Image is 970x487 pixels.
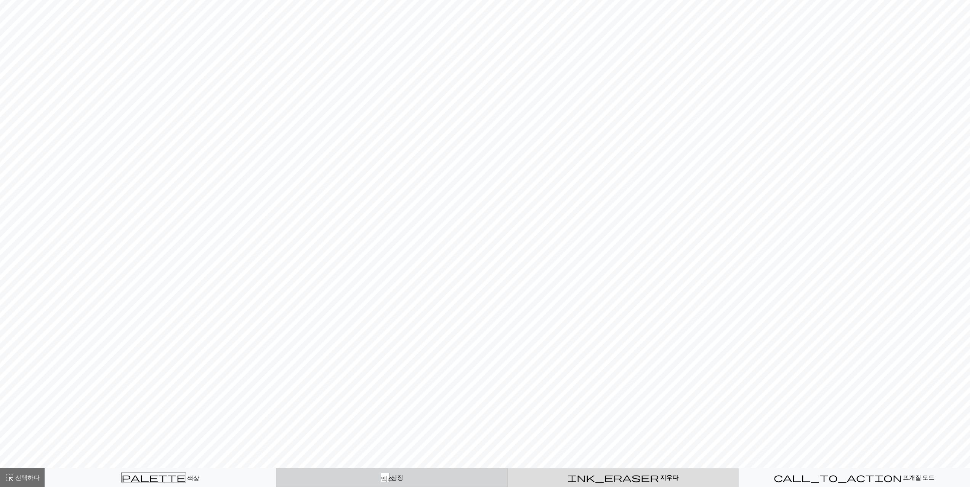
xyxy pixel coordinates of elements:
[5,472,14,483] span: highlight_alt
[45,468,276,487] button: 색상
[276,468,507,487] button: 엑스 상징
[739,468,970,487] button: 뜨개질 모드
[381,475,393,481] font: 엑스
[774,472,902,483] span: call_to_action
[15,474,40,481] font: 선택하다
[187,474,199,481] font: 색상
[122,472,186,483] span: palette
[391,474,403,481] font: 상징
[903,474,935,481] font: 뜨개질 모드
[660,474,678,481] font: 지우다
[568,472,659,483] span: ink_eraser
[508,468,739,487] button: 지우다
